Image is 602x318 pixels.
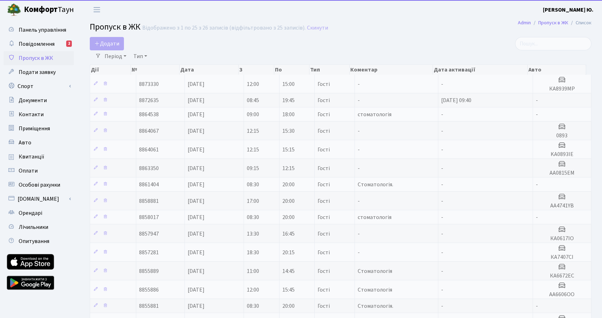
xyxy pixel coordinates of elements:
[318,166,330,171] span: Гості
[441,164,443,172] span: -
[441,267,443,275] span: -
[441,111,443,118] span: -
[247,80,259,88] span: 12:00
[247,249,259,256] span: 18:30
[282,230,295,238] span: 16:45
[188,111,205,118] span: [DATE]
[318,81,330,87] span: Гості
[19,167,38,175] span: Оплати
[350,65,433,75] th: Коментар
[247,181,259,188] span: 08:30
[4,234,74,248] a: Опитування
[131,65,180,75] th: №
[131,50,150,62] a: Тип
[358,249,360,256] span: -
[94,40,119,48] span: Додати
[318,214,330,220] span: Гості
[139,286,159,294] span: 8855886
[19,125,50,132] span: Приміщення
[282,96,295,104] span: 19:45
[188,197,205,205] span: [DATE]
[318,112,330,117] span: Гості
[247,96,259,104] span: 08:45
[441,80,443,88] span: -
[188,230,205,238] span: [DATE]
[188,302,205,310] span: [DATE]
[4,93,74,107] a: Документи
[282,213,295,221] span: 20:00
[247,164,259,172] span: 09:15
[139,80,159,88] span: 8873330
[139,146,159,154] span: 8864061
[247,213,259,221] span: 08:30
[536,86,588,92] h5: КА8939МР
[441,197,443,205] span: -
[358,267,392,275] span: Стоматологія
[358,96,360,104] span: -
[536,202,588,209] h5: AA4741YB
[543,6,594,14] b: [PERSON_NAME] Ю.
[358,127,360,135] span: -
[358,286,392,294] span: Стоматологія
[142,25,306,31] div: Відображено з 1 по 25 з 26 записів (відфільтровано з 25 записів).
[536,170,588,176] h5: АA0815ЕМ
[358,146,360,154] span: -
[307,25,328,31] a: Скинути
[536,181,538,188] span: -
[19,139,31,146] span: Авто
[536,273,588,279] h5: КА6672ЕС
[247,146,259,154] span: 12:15
[4,107,74,121] a: Контакти
[139,249,159,256] span: 8857281
[441,249,443,256] span: -
[568,19,591,27] li: Список
[528,65,586,75] th: Авто
[247,267,259,275] span: 11:00
[4,164,74,178] a: Оплати
[318,303,330,309] span: Гості
[247,111,259,118] span: 09:00
[536,235,588,242] h5: КА0617ІО
[433,65,528,75] th: Дата активації
[139,302,159,310] span: 8855881
[7,3,21,17] img: logo.png
[358,80,360,88] span: -
[318,128,330,134] span: Гості
[90,65,131,75] th: Дії
[188,96,205,104] span: [DATE]
[188,164,205,172] span: [DATE]
[536,254,588,261] h5: КА7407СІ
[247,127,259,135] span: 12:15
[4,150,74,164] a: Квитанції
[4,121,74,136] a: Приміщення
[188,267,205,275] span: [DATE]
[309,65,350,75] th: Тип
[4,178,74,192] a: Особові рахунки
[19,96,47,104] span: Документи
[282,146,295,154] span: 15:15
[536,111,538,118] span: -
[139,230,159,238] span: 8857947
[139,197,159,205] span: 8858881
[274,65,309,75] th: По
[441,96,471,104] span: [DATE] 09:40
[19,237,49,245] span: Опитування
[139,127,159,135] span: 8864067
[538,19,568,26] a: Пропуск в ЖК
[247,197,259,205] span: 17:00
[88,4,106,15] button: Переключити навігацію
[247,230,259,238] span: 13:30
[139,213,159,221] span: 8858017
[441,302,443,310] span: -
[4,220,74,234] a: Лічильники
[318,250,330,255] span: Гості
[282,127,295,135] span: 15:30
[358,164,360,172] span: -
[282,181,295,188] span: 20:00
[515,37,591,50] input: Пошук...
[139,164,159,172] span: 8863350
[188,286,205,294] span: [DATE]
[318,147,330,152] span: Гості
[102,50,129,62] a: Період
[19,111,44,118] span: Контакти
